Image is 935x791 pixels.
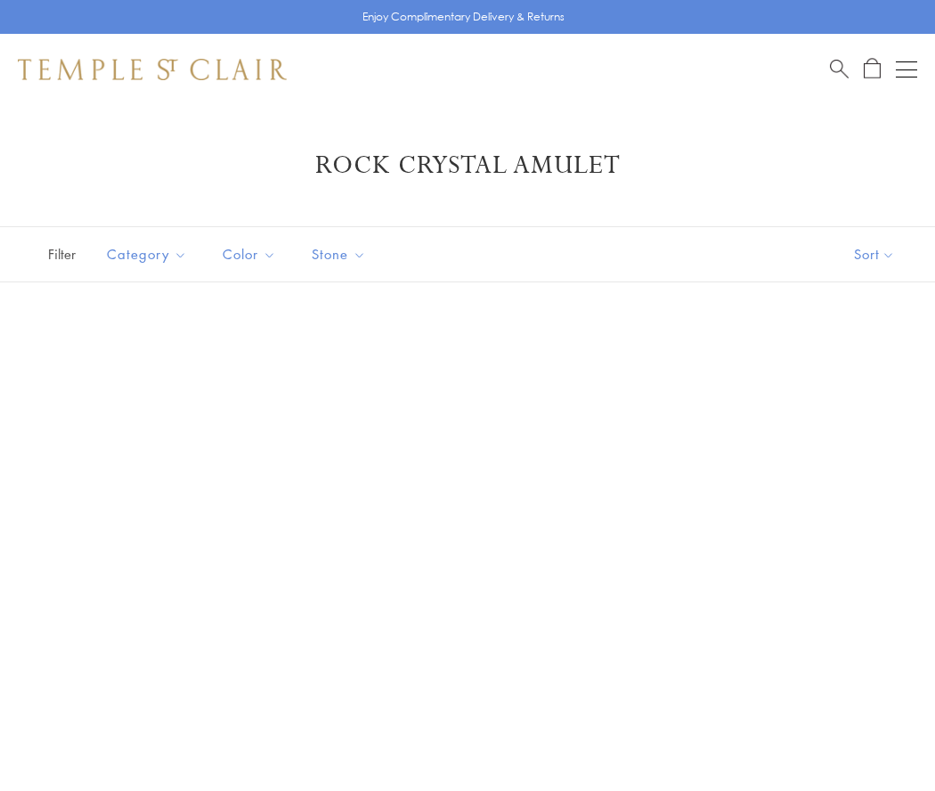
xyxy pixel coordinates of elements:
[864,58,881,80] a: Open Shopping Bag
[362,8,565,26] p: Enjoy Complimentary Delivery & Returns
[303,243,379,265] span: Stone
[214,243,289,265] span: Color
[93,234,200,274] button: Category
[298,234,379,274] button: Stone
[18,59,287,80] img: Temple St. Clair
[830,58,849,80] a: Search
[98,243,200,265] span: Category
[814,227,935,281] button: Show sort by
[896,59,917,80] button: Open navigation
[209,234,289,274] button: Color
[45,150,890,182] h1: Rock Crystal Amulet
